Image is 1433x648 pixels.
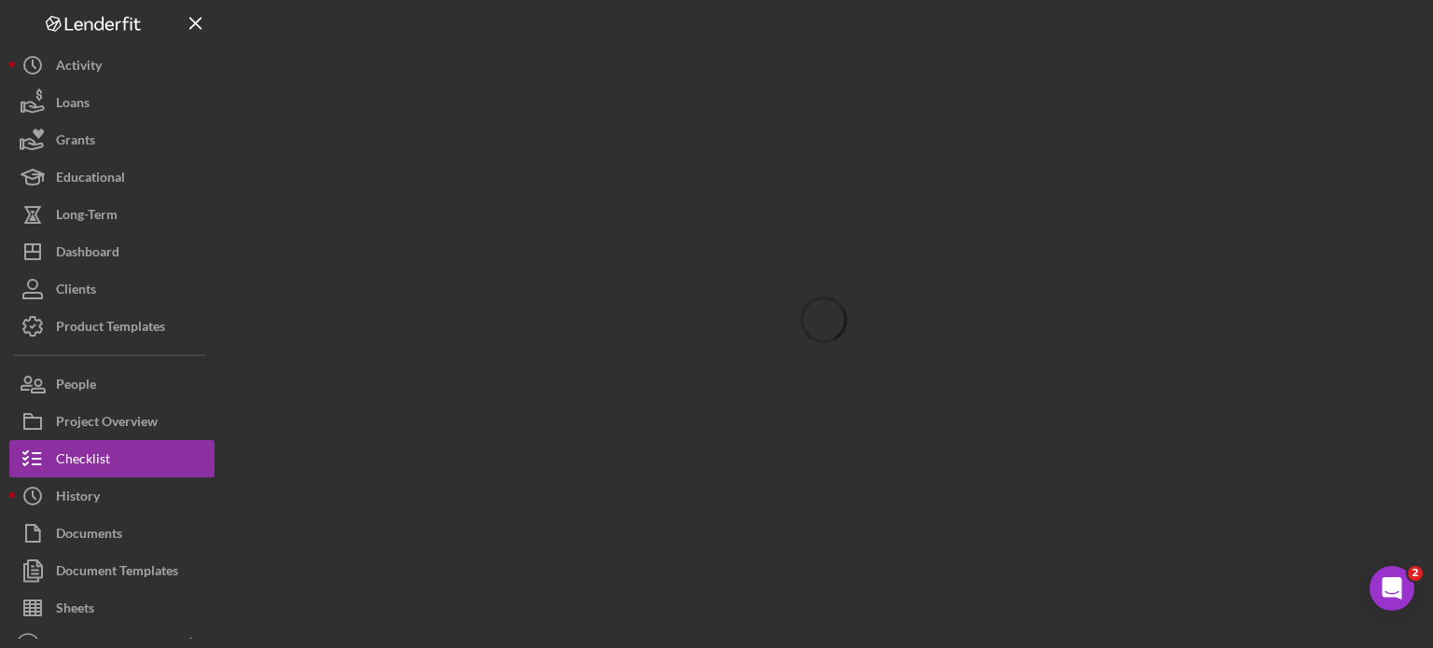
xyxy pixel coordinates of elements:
button: Documents [9,515,215,552]
iframe: Intercom live chat [1370,566,1414,611]
div: History [56,477,100,519]
span: 2 [1408,566,1423,581]
div: Long-Term [56,196,118,238]
button: Product Templates [9,308,215,345]
button: History [9,477,215,515]
button: Project Overview [9,403,215,440]
button: Dashboard [9,233,215,270]
div: People [56,365,96,407]
div: Document Templates [56,552,178,594]
div: Project Overview [56,403,158,445]
button: Long-Term [9,196,215,233]
button: Checklist [9,440,215,477]
div: Clients [56,270,96,312]
button: Grants [9,121,215,159]
button: Document Templates [9,552,215,589]
button: Loans [9,84,215,121]
div: Sheets [56,589,94,631]
div: Educational [56,159,125,200]
button: People [9,365,215,403]
div: Checklist [56,440,110,482]
button: Clients [9,270,215,308]
div: Activity [56,47,102,89]
div: Dashboard [56,233,119,275]
div: Loans [56,84,90,126]
div: Product Templates [56,308,165,350]
button: Activity [9,47,215,84]
div: Grants [56,121,95,163]
button: Sheets [9,589,215,627]
button: Educational [9,159,215,196]
div: Documents [56,515,122,557]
